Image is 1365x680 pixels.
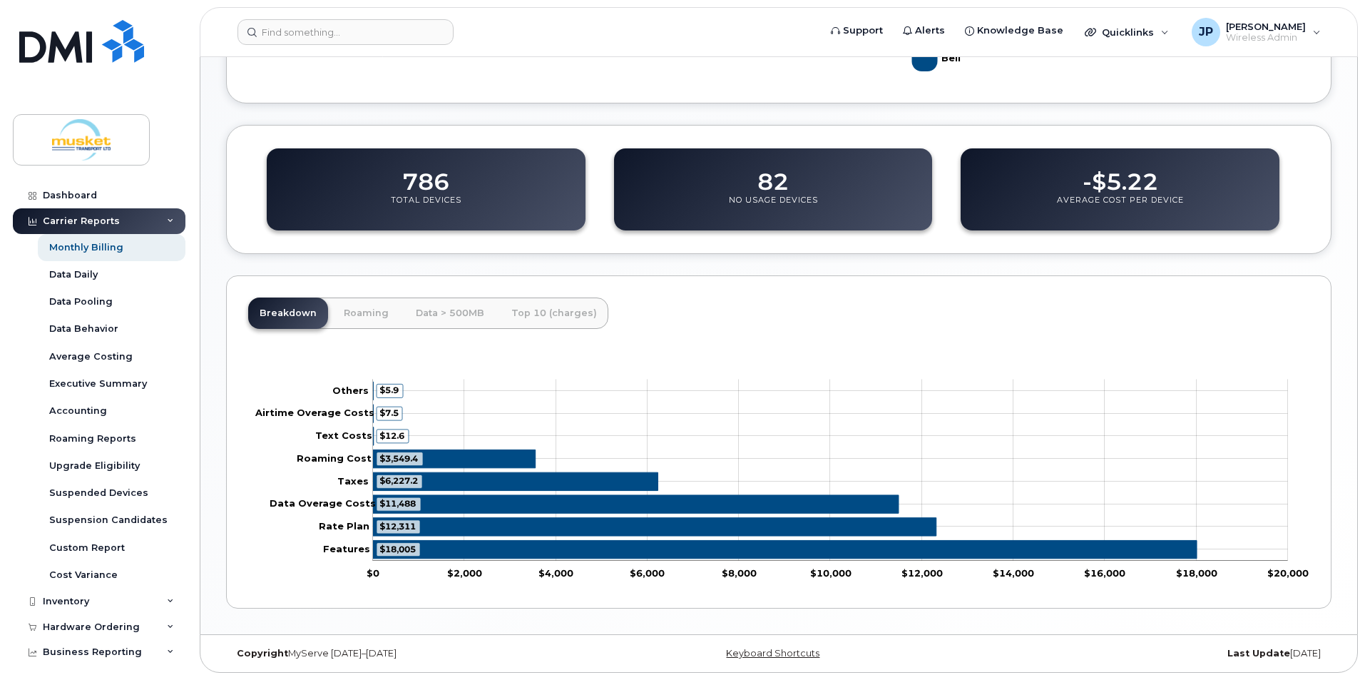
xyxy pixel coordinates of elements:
tspan: Roaming Cost [297,452,372,463]
a: Breakdown [248,298,328,329]
tspan: Airtime Overage Costs [255,407,374,418]
tspan: $20,000 [1267,567,1309,578]
g: Chart [255,379,1309,578]
tspan: Others [332,384,369,395]
strong: Last Update [1227,648,1290,659]
tspan: $12,000 [901,567,943,578]
tspan: $10,000 [810,567,852,578]
span: Alerts [915,24,945,38]
div: MyServe [DATE]–[DATE] [226,648,595,659]
a: Data > 500MB [404,298,496,329]
a: Roaming [332,298,400,329]
a: Knowledge Base [955,16,1073,45]
tspan: Features [323,542,370,554]
tspan: $6,000 [630,567,665,578]
strong: Copyright [237,648,288,659]
a: Support [821,16,893,45]
tspan: $12,311 [379,520,416,531]
tspan: Text Costs [315,430,372,441]
tspan: Rate Plan [319,520,369,532]
a: Top 10 (charges) [500,298,608,329]
tspan: $18,000 [1176,567,1217,578]
tspan: $12.6 [379,430,404,440]
g: Series [373,382,1197,559]
g: Legend [912,40,964,77]
a: Alerts [893,16,955,45]
p: No Usage Devices [729,195,818,220]
tspan: $5.9 [379,385,399,395]
input: Find something... [237,19,454,45]
tspan: $11,488 [379,498,416,509]
p: Average Cost Per Device [1057,195,1184,220]
tspan: Taxes [337,475,369,486]
tspan: $16,000 [1084,567,1125,578]
span: JP [1199,24,1213,41]
g: Bell [912,40,964,77]
span: Wireless Admin [1226,32,1306,44]
tspan: $8,000 [722,567,757,578]
tspan: $7.5 [379,407,399,418]
dd: 786 [402,155,449,195]
div: [DATE] [963,648,1331,659]
dd: 82 [757,155,789,195]
tspan: $6,227.2 [379,475,418,486]
tspan: $0 [367,567,379,578]
a: Keyboard Shortcuts [726,648,819,659]
tspan: $3,549.4 [379,452,418,463]
dd: -$5.22 [1083,155,1158,195]
div: Josh Potts [1182,18,1331,46]
p: Total Devices [391,195,461,220]
div: Quicklinks [1075,18,1179,46]
tspan: $4,000 [538,567,573,578]
tspan: $18,005 [379,543,416,554]
span: Support [843,24,883,38]
tspan: $14,000 [993,567,1034,578]
span: [PERSON_NAME] [1226,21,1306,32]
tspan: Data Overage Costs [270,497,376,509]
span: Knowledge Base [977,24,1063,38]
tspan: $2,000 [447,567,482,578]
span: Quicklinks [1102,26,1154,38]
